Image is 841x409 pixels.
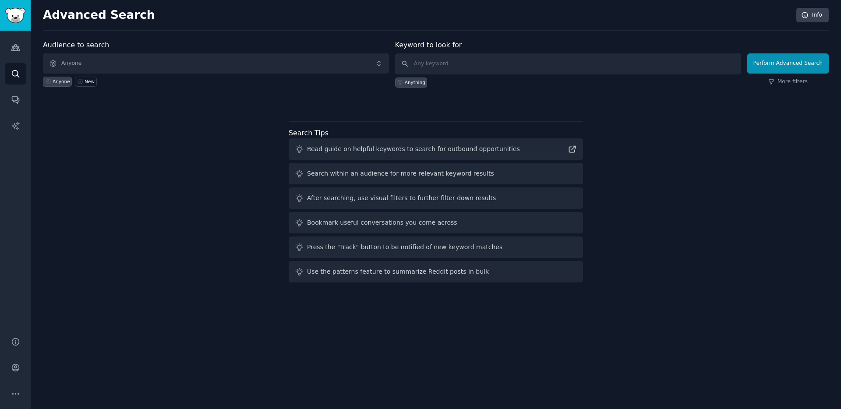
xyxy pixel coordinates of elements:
img: GummySearch logo [5,8,25,23]
div: Read guide on helpful keywords to search for outbound opportunities [307,145,520,154]
div: Anyone [53,78,70,85]
h2: Advanced Search [43,8,792,22]
button: Perform Advanced Search [747,53,829,74]
a: More filters [768,78,808,86]
div: Anything [405,79,425,85]
div: New [85,78,95,85]
a: Info [796,8,829,23]
div: After searching, use visual filters to further filter down results [307,194,496,203]
input: Any keyword [395,53,741,74]
div: Press the "Track" button to be notified of new keyword matches [307,243,502,252]
div: Use the patterns feature to summarize Reddit posts in bulk [307,267,489,276]
div: Bookmark useful conversations you come across [307,218,457,227]
button: Anyone [43,53,389,74]
label: Search Tips [289,129,329,137]
label: Keyword to look for [395,41,462,49]
div: Search within an audience for more relevant keyword results [307,169,494,178]
a: New [75,77,96,87]
label: Audience to search [43,41,109,49]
